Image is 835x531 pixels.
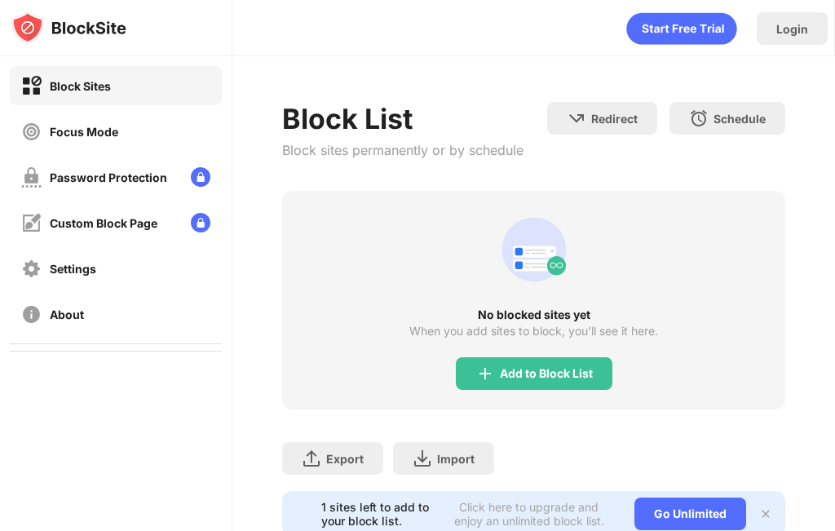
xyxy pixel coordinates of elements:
[50,170,167,184] div: Password Protection
[759,507,772,520] img: x-button.svg
[21,167,42,188] img: password-protection-off.svg
[50,308,84,321] div: About
[21,213,42,233] img: customize-block-page-off.svg
[50,79,111,93] div: Block Sites
[321,500,433,528] div: 1 sites left to add to your block list.
[282,308,784,321] div: No blocked sites yet
[626,12,737,45] div: animation
[21,304,42,325] img: about-off.svg
[191,167,210,187] img: lock-menu.svg
[282,142,524,158] div: Block sites permanently or by schedule
[21,76,42,96] img: block-on.svg
[21,259,42,279] img: settings-off.svg
[714,112,766,126] div: Schedule
[409,325,658,338] div: When you add sites to block, you’ll see it here.
[191,213,210,232] img: lock-menu.svg
[437,452,475,466] div: Import
[50,262,96,276] div: Settings
[50,216,157,230] div: Custom Block Page
[591,112,638,126] div: Redirect
[634,498,746,530] div: Go Unlimited
[444,500,615,528] div: Click here to upgrade and enjoy an unlimited block list.
[50,125,118,139] div: Focus Mode
[11,11,126,44] img: logo-blocksite.svg
[500,367,593,380] div: Add to Block List
[326,452,364,466] div: Export
[776,22,808,36] div: Login
[495,210,573,289] div: animation
[21,122,42,142] img: focus-off.svg
[282,102,524,135] div: Block List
